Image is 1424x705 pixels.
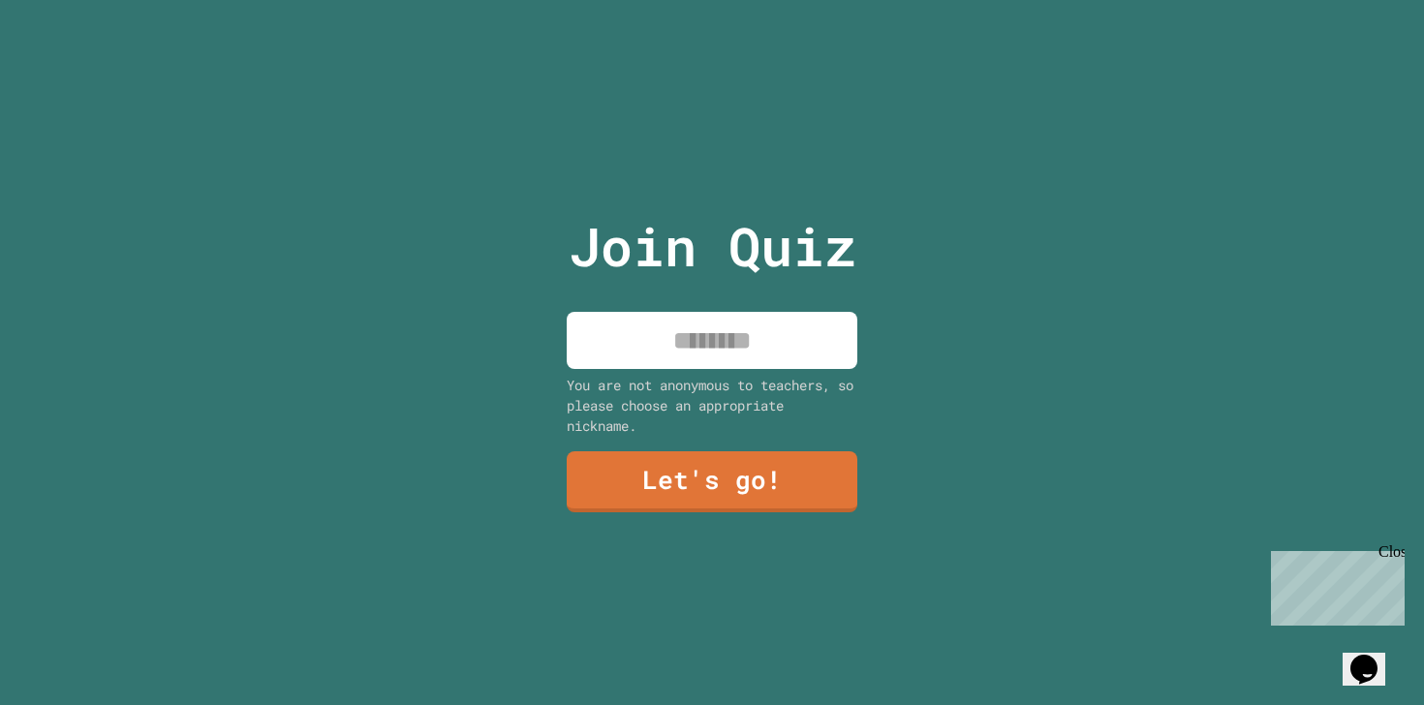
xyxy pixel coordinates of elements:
p: Join Quiz [569,206,856,287]
div: Chat with us now!Close [8,8,134,123]
iframe: chat widget [1263,543,1405,626]
a: Let's go! [567,451,857,512]
iframe: chat widget [1343,628,1405,686]
div: You are not anonymous to teachers, so please choose an appropriate nickname. [567,375,857,436]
